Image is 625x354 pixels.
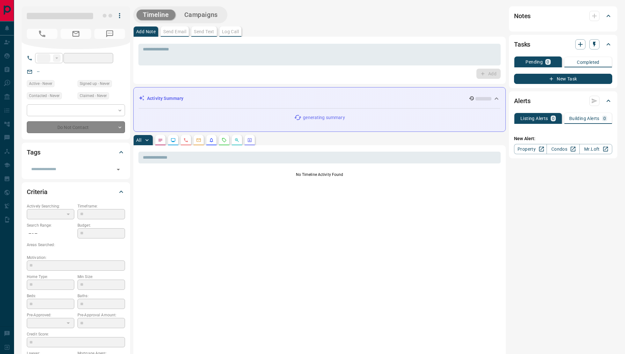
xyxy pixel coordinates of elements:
h2: Tasks [514,39,530,49]
button: New Task [514,74,612,84]
div: Tags [27,145,125,160]
svg: Lead Browsing Activity [171,138,176,143]
h2: Criteria [27,187,48,197]
svg: Agent Actions [247,138,252,143]
div: Activity Summary [139,93,500,104]
h2: Alerts [514,96,531,106]
span: Signed up - Never [80,80,110,87]
p: No Timeline Activity Found [138,172,501,177]
p: New Alert: [514,135,612,142]
button: Open [114,165,123,174]
button: Timeline [136,10,175,20]
p: Credit Score: [27,331,125,337]
span: No Email [61,29,91,39]
p: All [136,138,141,142]
p: Add Note [136,29,156,34]
p: Activity Summary [147,95,183,102]
p: Listing Alerts [520,116,548,121]
svg: Listing Alerts [209,138,214,143]
p: Home Type: [27,274,74,280]
p: Pre-Approved: [27,312,74,318]
div: Do Not Contact [27,121,125,133]
p: Completed [577,60,599,64]
span: Claimed - Never [80,93,107,99]
svg: Emails [196,138,201,143]
p: Pending [526,60,543,64]
p: Baths: [77,293,125,299]
span: No Number [94,29,125,39]
p: Timeframe: [77,203,125,209]
div: Alerts [514,93,612,109]
p: Building Alerts [569,116,599,121]
div: Notes [514,8,612,24]
svg: Calls [183,138,188,143]
p: 0 [603,116,606,121]
p: Areas Searched: [27,242,125,248]
p: Motivation: [27,255,125,260]
h2: Notes [514,11,531,21]
span: Contacted - Never [29,93,60,99]
p: 0 [547,60,549,64]
p: Pre-Approval Amount: [77,312,125,318]
a: Condos [547,144,579,154]
p: -- - -- [27,228,74,239]
svg: Requests [222,138,227,143]
a: Property [514,144,547,154]
p: Actively Searching: [27,203,74,209]
p: 0 [552,116,555,121]
p: Search Range: [27,222,74,228]
div: Tasks [514,37,612,52]
a: Mr.Loft [579,144,612,154]
p: Min Size: [77,274,125,280]
p: Budget: [77,222,125,228]
a: -- [37,69,40,74]
p: Beds: [27,293,74,299]
span: Active - Never [29,80,52,87]
div: Criteria [27,184,125,200]
h2: Tags [27,147,40,157]
button: Campaigns [178,10,224,20]
span: No Number [27,29,57,39]
svg: Notes [158,138,163,143]
p: generating summary [303,114,345,121]
svg: Opportunities [234,138,239,143]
